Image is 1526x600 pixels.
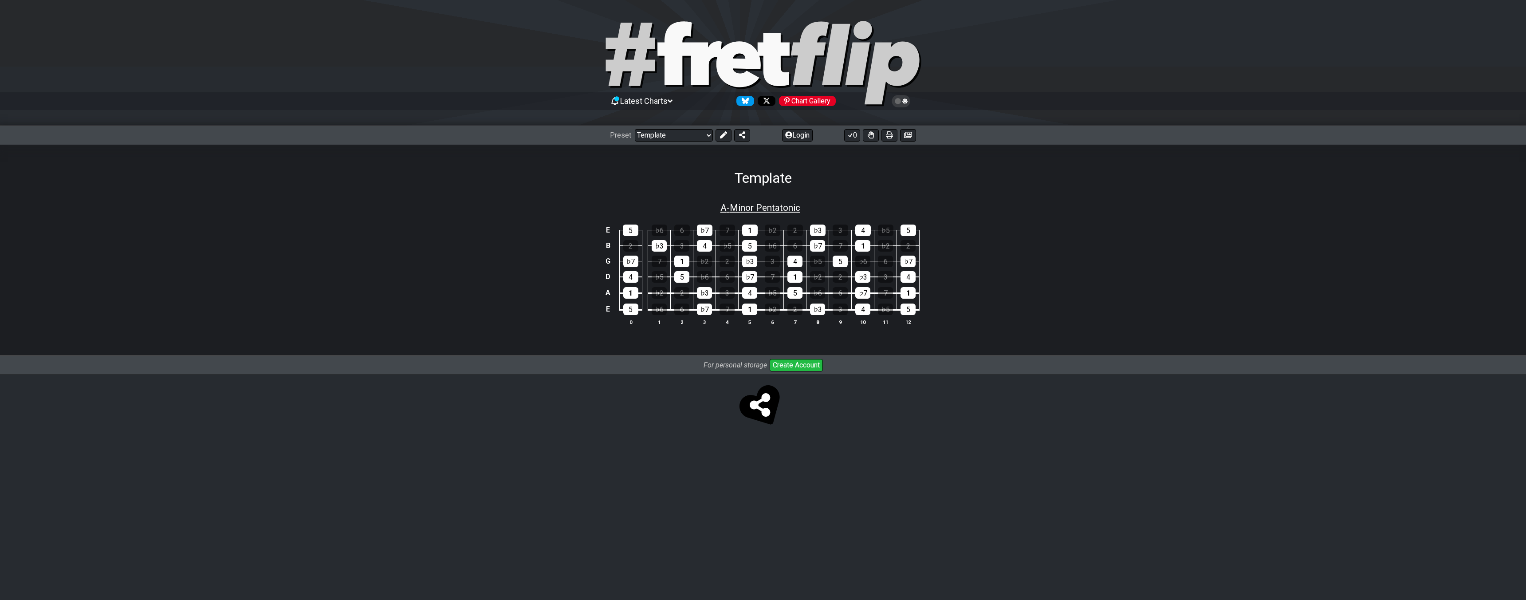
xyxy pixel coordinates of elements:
[878,304,893,315] div: ♭5
[720,240,735,252] div: ♭5
[742,287,757,299] div: 4
[878,225,893,236] div: ♭5
[693,317,716,327] th: 3
[881,129,897,142] button: Print
[720,202,800,213] span: A - Minor Pentatonic
[833,256,848,267] div: 5
[810,304,825,315] div: ♭3
[742,256,757,267] div: ♭3
[720,225,735,236] div: 7
[761,317,784,327] th: 6
[671,317,693,327] th: 2
[716,129,732,142] button: Edit Preset
[779,96,836,106] div: Chart Gallery
[623,287,638,299] div: 1
[901,256,916,267] div: ♭7
[648,317,671,327] th: 1
[810,225,826,236] div: ♭3
[674,271,689,283] div: 5
[735,170,792,186] h1: Template
[787,271,802,283] div: 1
[674,256,689,267] div: 1
[775,96,836,106] a: #fretflip at Pinterest
[697,287,712,299] div: ♭3
[739,317,761,327] th: 5
[765,271,780,283] div: 7
[784,317,806,327] th: 7
[754,96,775,106] a: Follow #fretflip at X
[901,240,916,252] div: 2
[674,287,689,299] div: 2
[742,225,758,236] div: 1
[704,361,767,369] i: For personal storage
[770,359,823,371] button: Create Account
[734,129,750,142] button: Share Preset
[716,317,739,327] th: 4
[896,97,906,105] span: Toggle light / dark theme
[787,304,802,315] div: 2
[787,240,802,252] div: 6
[652,256,667,267] div: 7
[855,271,870,283] div: ♭3
[829,317,852,327] th: 9
[855,304,870,315] div: 4
[901,271,916,283] div: 4
[623,256,638,267] div: ♭7
[720,256,735,267] div: 2
[720,304,735,315] div: 7
[765,225,780,236] div: ♭2
[874,317,897,327] th: 11
[878,271,893,283] div: 3
[833,287,848,299] div: 6
[810,240,825,252] div: ♭7
[765,256,780,267] div: 3
[610,131,631,139] span: Preset
[782,129,813,142] button: Login
[603,285,614,301] td: A
[620,96,668,106] span: Latest Charts
[652,304,667,315] div: ♭6
[855,240,870,252] div: 1
[674,240,689,252] div: 3
[619,317,642,327] th: 0
[901,225,916,236] div: 5
[833,240,848,252] div: 7
[855,256,870,267] div: ♭6
[720,287,735,299] div: 3
[623,225,638,236] div: 5
[623,240,638,252] div: 2
[810,271,825,283] div: ♭2
[652,271,667,283] div: ♭5
[674,304,689,315] div: 6
[603,269,614,285] td: D
[603,301,614,318] td: E
[765,240,780,252] div: ♭6
[878,256,893,267] div: 6
[720,271,735,283] div: 6
[652,287,667,299] div: ♭2
[852,317,874,327] th: 10
[878,240,893,252] div: ♭2
[900,129,916,142] button: Create image
[697,304,712,315] div: ♭7
[733,96,754,106] a: Follow #fretflip at Bluesky
[901,304,916,315] div: 5
[697,225,712,236] div: ♭7
[623,271,638,283] div: 4
[623,304,638,315] div: 5
[742,387,784,429] span: Click to store and share!
[765,287,780,299] div: ♭5
[806,317,829,327] th: 8
[844,129,860,142] button: 0
[765,304,780,315] div: ♭2
[855,287,870,299] div: ♭7
[674,225,690,236] div: 6
[603,223,614,238] td: E
[697,256,712,267] div: ♭2
[833,271,848,283] div: 2
[742,271,757,283] div: ♭7
[833,304,848,315] div: 3
[863,129,879,142] button: Toggle Dexterity for all fretkits
[855,225,871,236] div: 4
[878,287,893,299] div: 7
